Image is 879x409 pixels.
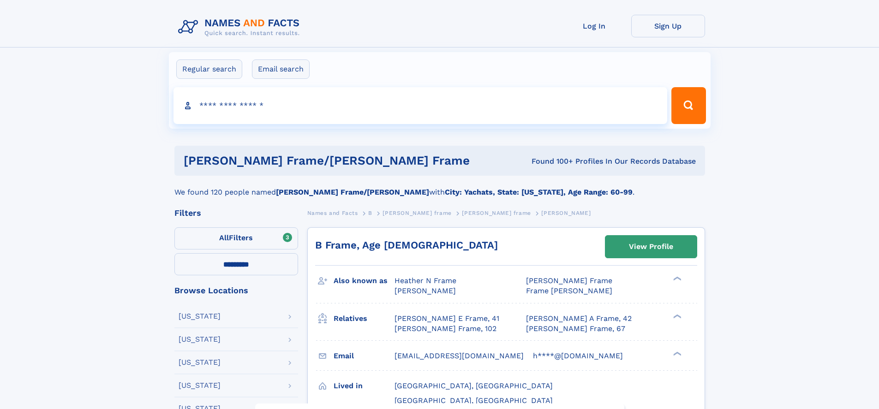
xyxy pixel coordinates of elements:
[557,15,631,37] a: Log In
[462,210,531,216] span: [PERSON_NAME] frame
[526,276,612,285] span: [PERSON_NAME] Frame
[334,348,395,364] h3: Email
[383,210,451,216] span: [PERSON_NAME] frame
[671,276,682,282] div: ❯
[605,236,697,258] a: View Profile
[174,209,298,217] div: Filters
[395,324,496,334] a: [PERSON_NAME] Frame, 102
[445,188,633,196] b: City: Yachats, State: [US_STATE], Age Range: 60-99
[179,382,221,389] div: [US_STATE]
[276,188,429,196] b: [PERSON_NAME] Frame/[PERSON_NAME]
[631,15,705,37] a: Sign Up
[462,207,531,219] a: [PERSON_NAME] frame
[526,286,612,295] span: Frame [PERSON_NAME]
[629,236,673,257] div: View Profile
[671,87,706,124] button: Search Button
[526,324,625,334] a: [PERSON_NAME] Frame, 67
[501,156,696,166] div: Found 100+ Profiles In Our Records Database
[395,276,456,285] span: Heather N Frame
[174,286,298,295] div: Browse Locations
[179,359,221,366] div: [US_STATE]
[219,233,229,242] span: All
[307,207,358,219] a: Names and Facts
[179,313,221,320] div: [US_STATE]
[173,87,668,124] input: search input
[252,59,310,79] label: Email search
[368,210,372,216] span: B
[176,59,242,79] label: Regular search
[184,155,501,166] h1: [PERSON_NAME] frame/[PERSON_NAME] frame
[368,207,372,219] a: B
[174,176,705,198] div: We found 120 people named with .
[541,210,591,216] span: [PERSON_NAME]
[334,311,395,326] h3: Relatives
[395,286,456,295] span: [PERSON_NAME]
[179,336,221,343] div: [US_STATE]
[671,350,682,356] div: ❯
[315,239,498,251] a: B Frame, Age [DEMOGRAPHIC_DATA]
[395,381,553,390] span: [GEOGRAPHIC_DATA], [GEOGRAPHIC_DATA]
[526,314,632,324] a: [PERSON_NAME] A Frame, 42
[174,15,307,40] img: Logo Names and Facts
[671,313,682,319] div: ❯
[334,273,395,289] h3: Also known as
[174,227,298,249] label: Filters
[395,351,524,360] span: [EMAIL_ADDRESS][DOMAIN_NAME]
[395,396,553,405] span: [GEOGRAPHIC_DATA], [GEOGRAPHIC_DATA]
[383,207,451,219] a: [PERSON_NAME] frame
[334,378,395,394] h3: Lived in
[395,314,499,324] a: [PERSON_NAME] E Frame, 41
